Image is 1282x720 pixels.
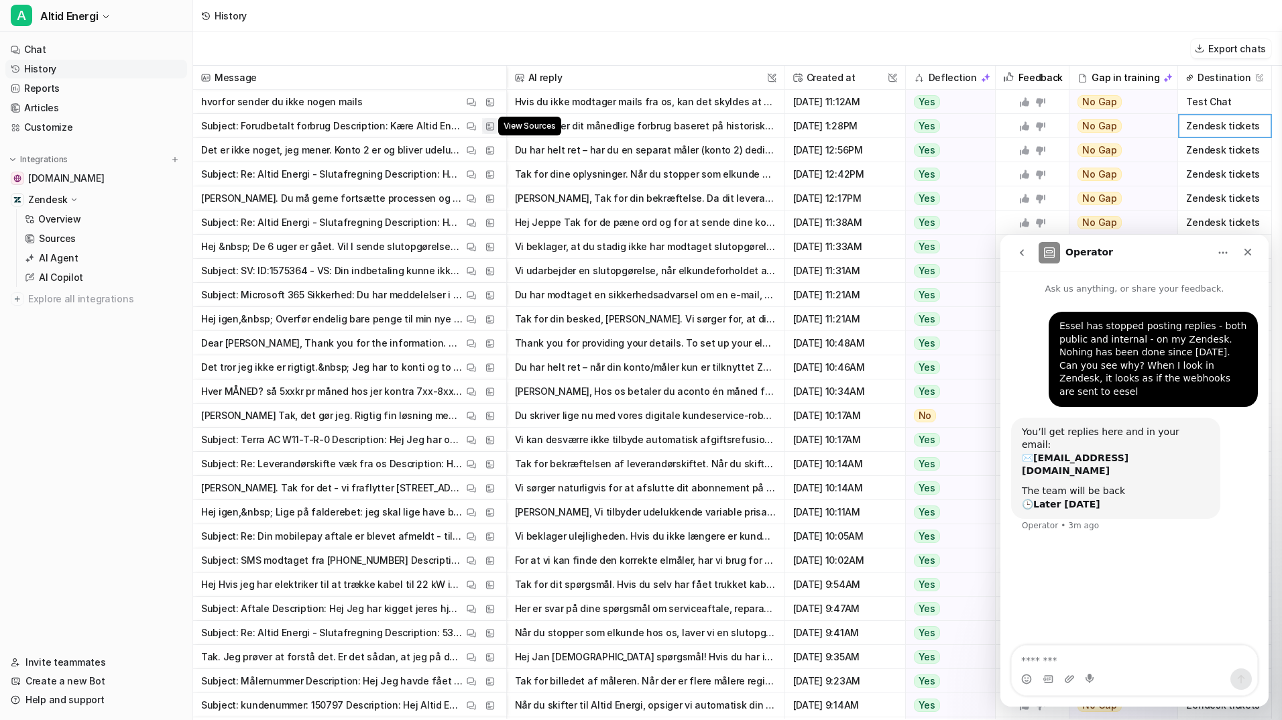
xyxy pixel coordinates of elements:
[5,653,187,672] a: Invite teammates
[515,114,776,138] button: Vi estimerer dit månedlige forbrug baseret på historiske data fra din elmåler eller oplysninger f...
[906,259,988,283] button: Yes
[906,524,988,548] button: Yes
[906,573,988,597] button: Yes
[8,155,17,164] img: expand menu
[791,379,900,404] span: [DATE] 10:34AM
[201,476,463,500] p: [PERSON_NAME]. Tak for det - vi fraflytter [STREET_ADDRESS], 1.1. d. 10/9. Vil du sørge for at vo...
[19,210,187,229] a: Overview
[20,154,68,165] p: Integrations
[1077,143,1122,157] span: No Gap
[5,99,187,117] a: Articles
[1077,192,1122,205] span: No Gap
[914,264,940,278] span: Yes
[5,60,187,78] a: History
[515,235,776,259] button: Vi beklager, at du stadig ikke har modtaget slutopgørelsen. Slutopgørelsen skal normalt sendes se...
[515,548,776,573] button: For at vi kan finde den korrekte elmåler, har vi brug for ét af følgende fra sælger: - Målernumme...
[515,621,776,645] button: Når du stopper som elkunde hos os, laver vi en slutopgørelse og udbetaler eventuelt tilgodehavend...
[791,548,900,573] span: [DATE] 10:02AM
[5,691,187,709] a: Help and support
[906,693,988,717] button: Yes
[1183,66,1266,90] span: Destination
[791,211,900,235] span: [DATE] 11:38AM
[11,5,32,26] span: A
[914,216,940,229] span: Yes
[482,118,498,134] button: View Sources
[515,669,776,693] button: Tak for billedet af måleren. Når der er flere målere registreret på en adresse, skal vi bruge præ...
[201,524,463,548] p: Subject: Re: Din mobilepay aftale er blevet afmeldt - tilmeld ny betalingsmetode Description: Nu ...
[906,500,988,524] button: Yes
[914,457,940,471] span: Yes
[791,138,900,162] span: [DATE] 12:56PM
[791,283,900,307] span: [DATE] 11:21AM
[201,355,463,379] p: Det tror jeg ikke er rigtigt.&nbsp; Jeg har to konti og to målere.&nbsp; Den ene konto, nemlig ko...
[170,155,180,164] img: menu_add.svg
[515,693,776,717] button: Når du skifter til Altid Energi, opsiger vi automatisk din tidligere elaftale på overtagelsesdage...
[38,213,81,226] p: Overview
[914,650,940,664] span: Yes
[28,288,182,310] span: Explore all integrations
[906,114,988,138] button: Yes
[914,578,940,591] span: Yes
[515,379,776,404] button: [PERSON_NAME], Hos os betaler du aconto én måned forud ad gangen – ikke for tre måneder som hos V...
[914,433,940,446] span: Yes
[201,114,463,138] p: Subject: Forudbetalt forbrug Description: Kære Altid Energi. Jeg kan forstå at jeg hos Altid Ener...
[5,118,187,137] a: Customize
[515,138,776,162] button: Du har helt ret – har du en separat måler (konto 2) dedikeret til Zaptec-ladestanderen, kan vi op...
[5,153,72,166] button: Integrations
[515,283,776,307] button: Du har modtaget en sikkerhedsadvarsel om en e-mail, der er havnet i karantæne i Microsoft 365. Fo...
[914,602,940,615] span: Yes
[1069,162,1169,186] button: No Gap
[906,452,988,476] button: Yes
[1183,186,1266,211] span: Zendesk tickets
[906,211,988,235] button: Yes
[791,404,900,428] span: [DATE] 10:17AM
[1183,114,1266,138] span: Zendesk tickets
[906,404,988,428] button: No
[914,554,940,567] span: Yes
[914,312,940,326] span: Yes
[19,249,187,267] a: AI Agent
[13,196,21,204] img: Zendesk
[914,385,940,398] span: Yes
[28,193,68,206] p: Zendesk
[914,530,940,543] span: Yes
[1069,114,1169,138] button: No Gap
[906,428,988,452] button: Yes
[914,95,940,109] span: Yes
[791,500,900,524] span: [DATE] 10:11AM
[914,143,940,157] span: Yes
[791,307,900,331] span: [DATE] 11:21AM
[515,307,776,331] button: Tak for din besked, [PERSON_NAME]. Vi sørger for, at dit tilgodehavende fra din tidligere adresse...
[498,117,561,135] span: View Sources
[906,645,988,669] button: Yes
[1077,168,1122,181] span: No Gap
[914,288,940,302] span: Yes
[515,452,776,476] button: Tak for bekræftelsen af leverandørskiftet. Når du skifter væk fra Altid Energi, udarbejder vi en ...
[201,621,463,645] p: Subject: Re: Altid Energi - Slutafregning Description: 5357 0000529997 Den søn. [DATE] 22.04 skre...
[906,355,988,379] button: Yes
[28,172,104,185] span: [DOMAIN_NAME]
[1077,699,1122,712] span: No Gap
[906,476,988,500] button: Yes
[201,404,463,428] p: [PERSON_NAME] Tak, det gør jeg. Rigtig fin løsning med support først med AI og så et menneske med...
[906,331,988,355] button: Yes
[1075,66,1172,90] div: Gap in training
[906,307,988,331] button: Yes
[914,626,940,640] span: Yes
[914,699,940,712] span: Yes
[198,66,501,90] span: Message
[791,66,900,90] span: Created at
[914,119,940,133] span: Yes
[201,259,463,283] p: Subject: SV: ID:1575364 - VS: Din indbetaling kunne ikke gennemføres - Rykker 1 Description: Hej ...
[914,409,937,422] span: No
[1077,95,1122,109] span: No Gap
[906,162,988,186] button: Yes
